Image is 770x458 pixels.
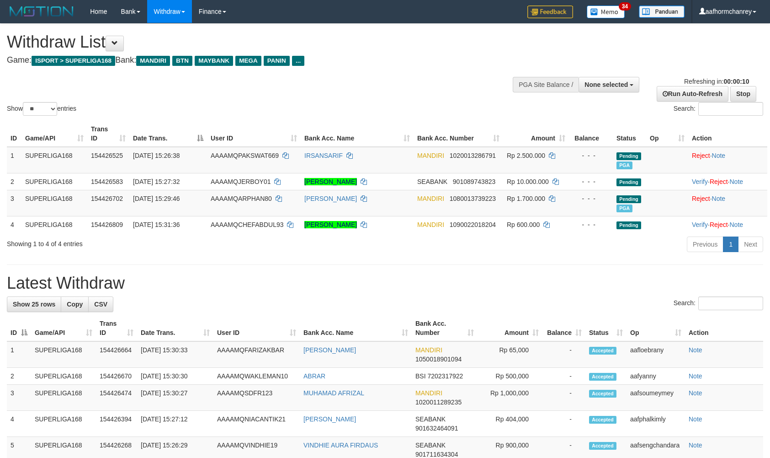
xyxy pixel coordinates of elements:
span: Rp 1.700.000 [507,195,545,202]
h1: Latest Withdraw [7,274,763,292]
span: Marked by aafsoumeymey [616,162,632,169]
span: Copy [67,301,83,308]
th: Trans ID: activate to sort column ascending [96,315,137,341]
span: AAAAMQJERBOY01 [211,178,271,185]
label: Search: [674,296,763,310]
span: MEGA [235,56,261,66]
td: AAAAMQFARIZAKBAR [213,341,300,368]
span: Accepted [589,416,616,424]
span: [DATE] 15:31:36 [133,221,180,228]
th: Status: activate to sort column ascending [585,315,627,341]
span: Pending [616,221,641,229]
a: Reject [692,152,710,159]
td: aafphalkimly [627,411,685,437]
td: - [542,341,585,368]
td: 2 [7,368,31,385]
a: Verify [692,221,708,228]
h1: Withdraw List [7,33,504,51]
span: Refreshing in: [684,78,749,85]
a: [PERSON_NAME] [304,195,357,202]
td: · [688,190,767,216]
span: Accepted [589,347,616,355]
td: [DATE] 15:30:27 [137,385,213,411]
span: Copy 1020011289235 to clipboard [415,399,462,406]
th: Action [688,121,767,147]
td: aafyanny [627,368,685,385]
th: ID: activate to sort column descending [7,315,31,341]
td: SUPERLIGA168 [21,190,87,216]
th: User ID: activate to sort column ascending [213,315,300,341]
strong: 00:00:10 [723,78,749,85]
span: Accepted [589,442,616,450]
span: Copy 1020013286791 to clipboard [450,152,496,159]
div: Showing 1 to 4 of 4 entries [7,236,314,248]
div: PGA Site Balance / [513,77,579,92]
span: [DATE] 15:26:38 [133,152,180,159]
th: Balance [569,121,613,147]
td: 154426394 [96,411,137,437]
td: [DATE] 15:30:30 [137,368,213,385]
td: · [688,147,767,173]
td: aafloebrany [627,341,685,368]
th: Status [613,121,646,147]
span: MAYBANK [195,56,233,66]
div: - - - [573,220,609,229]
span: CSV [94,301,107,308]
th: Op: activate to sort column ascending [627,315,685,341]
td: 2 [7,173,21,190]
a: Stop [730,86,756,102]
span: MANDIRI [417,221,444,228]
th: Op: activate to sort column ascending [646,121,688,147]
span: Rp 10.000.000 [507,178,549,185]
td: - [542,385,585,411]
img: Button%20Memo.svg [587,5,625,18]
label: Show entries [7,102,76,116]
a: Next [738,237,763,252]
a: Note [729,221,743,228]
div: - - - [573,151,609,160]
a: [PERSON_NAME] [304,178,357,185]
span: Copy 1050018901094 to clipboard [415,356,462,363]
a: IRSANSARIF [304,152,343,159]
span: None selected [584,81,628,88]
th: ID [7,121,21,147]
a: Note [689,372,702,380]
td: [DATE] 15:27:12 [137,411,213,437]
span: Copy 1080013739223 to clipboard [450,195,496,202]
a: 1 [723,237,738,252]
img: panduan.png [639,5,685,18]
span: MANDIRI [417,195,444,202]
span: BTN [172,56,192,66]
span: Copy 901711634304 to clipboard [415,451,458,458]
td: 3 [7,385,31,411]
td: Rp 65,000 [478,341,542,368]
td: aafsoumeymey [627,385,685,411]
a: VINDHIE AURA FIRDAUS [303,442,378,449]
a: Show 25 rows [7,296,61,312]
a: [PERSON_NAME] [303,346,356,354]
td: SUPERLIGA168 [31,341,96,368]
th: Balance: activate to sort column ascending [542,315,585,341]
td: SUPERLIGA168 [21,147,87,173]
a: [PERSON_NAME] [304,221,357,228]
h4: Game: Bank: [7,56,504,65]
select: Showentries [23,102,57,116]
a: Note [689,442,702,449]
a: [PERSON_NAME] [303,415,356,423]
a: CSV [88,296,113,312]
th: Amount: activate to sort column ascending [478,315,542,341]
th: Date Trans.: activate to sort column ascending [137,315,213,341]
span: 154426809 [91,221,123,228]
span: Accepted [589,373,616,381]
span: Pending [616,195,641,203]
span: PANIN [264,56,290,66]
td: 154426670 [96,368,137,385]
span: 154426525 [91,152,123,159]
a: Note [689,415,702,423]
td: 1 [7,147,21,173]
input: Search: [698,102,763,116]
div: - - - [573,177,609,186]
th: Date Trans.: activate to sort column descending [129,121,207,147]
a: MUHAMAD AFRIZAL [303,389,364,397]
th: Action [685,315,763,341]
